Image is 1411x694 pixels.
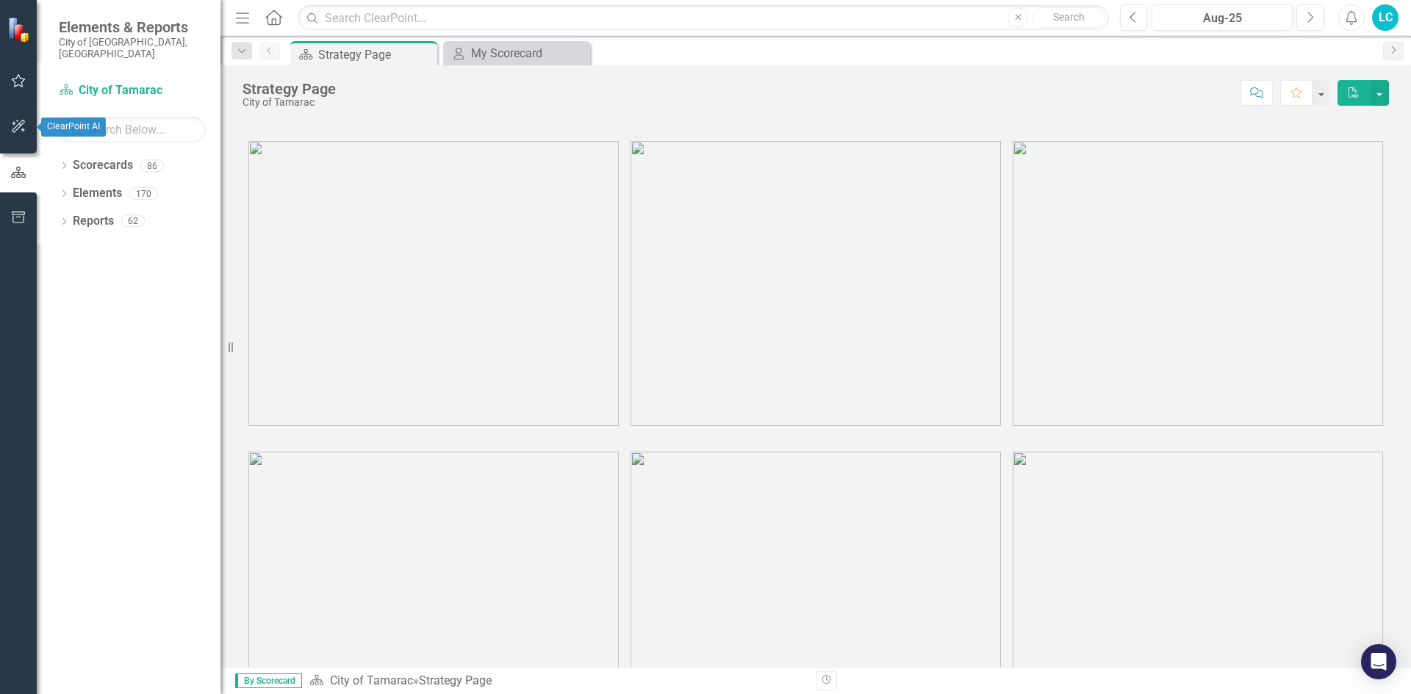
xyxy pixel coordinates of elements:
[73,213,114,230] a: Reports
[73,185,122,202] a: Elements
[1013,141,1383,426] img: tamarac3%20v3.png
[298,5,1109,31] input: Search ClearPoint...
[129,187,158,200] div: 170
[1361,644,1396,679] div: Open Intercom Messenger
[318,46,434,64] div: Strategy Page
[330,673,413,687] a: City of Tamarac
[447,44,586,62] a: My Scorecard
[235,673,302,688] span: By Scorecard
[59,36,206,60] small: City of [GEOGRAPHIC_DATA], [GEOGRAPHIC_DATA]
[1053,11,1085,23] span: Search
[1032,7,1105,28] button: Search
[309,673,805,690] div: »
[59,18,206,36] span: Elements & Reports
[140,159,164,172] div: 86
[1152,4,1293,31] button: Aug-25
[73,157,133,174] a: Scorecards
[1157,10,1288,27] div: Aug-25
[243,97,336,108] div: City of Tamarac
[631,141,1001,426] img: tamarac2%20v3.png
[419,673,492,687] div: Strategy Page
[248,141,619,426] img: tamarac1%20v3.png
[59,82,206,99] a: City of Tamarac
[41,118,106,137] div: ClearPoint AI
[7,17,33,43] img: ClearPoint Strategy
[1372,4,1399,31] button: LC
[121,215,145,228] div: 62
[243,81,336,97] div: Strategy Page
[471,44,586,62] div: My Scorecard
[59,117,206,142] input: Search Below...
